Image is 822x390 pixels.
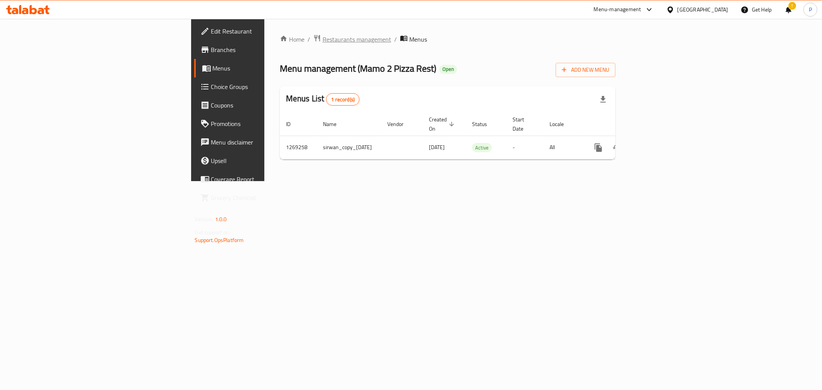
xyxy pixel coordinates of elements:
[677,5,728,14] div: [GEOGRAPHIC_DATA]
[583,113,669,136] th: Actions
[313,34,391,44] a: Restaurants management
[213,64,322,73] span: Menus
[409,35,427,44] span: Menus
[286,119,301,129] span: ID
[429,115,457,133] span: Created On
[513,115,534,133] span: Start Date
[194,22,328,40] a: Edit Restaurant
[195,227,230,237] span: Get support on:
[594,5,641,14] div: Menu-management
[326,96,359,103] span: 1 record(s)
[608,138,626,157] button: Change Status
[194,188,328,207] a: Grocery Checklist
[280,113,669,160] table: enhanced table
[195,235,244,245] a: Support.OpsPlatform
[280,34,616,44] nav: breadcrumb
[326,93,360,106] div: Total records count
[211,156,322,165] span: Upsell
[211,175,322,184] span: Coverage Report
[429,142,445,152] span: [DATE]
[589,138,608,157] button: more
[194,96,328,114] a: Coupons
[194,151,328,170] a: Upsell
[323,35,391,44] span: Restaurants management
[194,133,328,151] a: Menu disclaimer
[280,60,436,77] span: Menu management ( Mamo 2 Pizza Rest )
[211,193,322,202] span: Grocery Checklist
[323,119,346,129] span: Name
[317,136,381,159] td: sirwan_copy_[DATE]
[439,65,457,74] div: Open
[594,90,612,109] div: Export file
[194,40,328,59] a: Branches
[472,119,497,129] span: Status
[215,214,227,224] span: 1.0.0
[562,65,609,75] span: Add New Menu
[194,59,328,77] a: Menus
[211,45,322,54] span: Branches
[550,119,574,129] span: Locale
[211,101,322,110] span: Coupons
[194,77,328,96] a: Choice Groups
[387,119,414,129] span: Vendor
[211,119,322,128] span: Promotions
[809,5,812,14] span: P
[394,35,397,44] li: /
[439,66,457,72] span: Open
[556,63,615,77] button: Add New Menu
[506,136,543,159] td: -
[543,136,583,159] td: All
[195,214,214,224] span: Version:
[211,82,322,91] span: Choice Groups
[194,170,328,188] a: Coverage Report
[472,143,492,152] span: Active
[211,27,322,36] span: Edit Restaurant
[211,138,322,147] span: Menu disclaimer
[194,114,328,133] a: Promotions
[286,93,360,106] h2: Menus List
